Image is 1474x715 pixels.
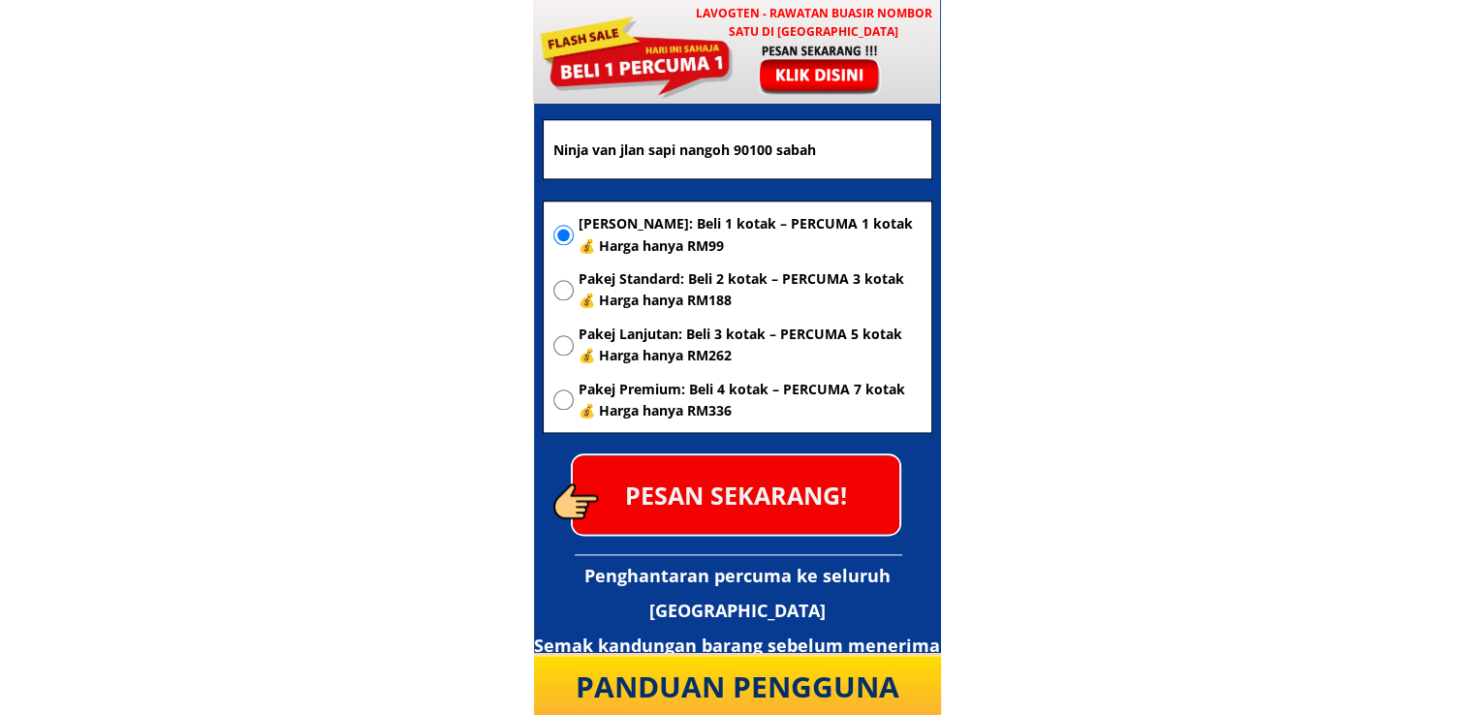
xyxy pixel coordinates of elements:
[549,664,925,710] div: PANDUAN PENGGUNA
[549,120,926,178] input: Alamat
[579,324,922,367] span: Pakej Lanjutan: Beli 3 kotak – PERCUMA 5 kotak 💰 Harga hanya RM262
[534,558,941,663] h3: Penghantaran percuma ke seluruh [GEOGRAPHIC_DATA] Semak kandungan barang sebelum menerima
[579,268,922,312] span: Pakej Standard: Beli 2 kotak – PERCUMA 3 kotak 💰 Harga hanya RM188
[573,455,899,534] p: PESAN SEKARANG!
[579,379,922,422] span: Pakej Premium: Beli 4 kotak – PERCUMA 7 kotak 💰 Harga hanya RM336
[686,4,941,41] h3: LAVOGTEN - Rawatan Buasir Nombor Satu di [GEOGRAPHIC_DATA]
[579,213,922,257] span: [PERSON_NAME]: Beli 1 kotak – PERCUMA 1 kotak 💰 Harga hanya RM99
